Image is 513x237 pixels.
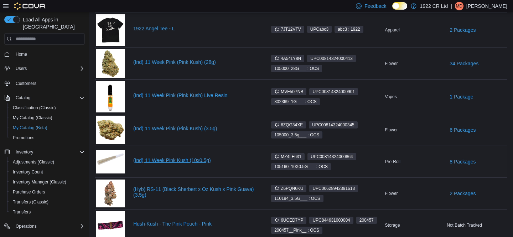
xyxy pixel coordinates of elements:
[13,148,36,156] button: Inventory
[356,217,377,224] span: 200457
[271,26,304,33] span: 7JT12VTV
[274,55,301,62] span: 4A54LY8N
[1,78,88,88] button: Customers
[1,49,88,59] button: Home
[13,64,30,73] button: Users
[384,157,446,166] div: Pre-Roll
[271,131,322,138] span: 105000_3.5g___ : OCS
[384,126,446,134] div: Flower
[10,198,85,206] span: Transfers (Classic)
[7,187,88,197] button: Purchase Orders
[7,133,88,143] button: Promotions
[133,157,258,163] a: (Ind) 11 Week Pink Kush (10x0.5g)
[445,221,507,230] div: Not Batch Tracked
[271,227,322,234] span: 200457__Pink__ : OCS
[13,159,54,165] span: Adjustments (Classic)
[450,158,476,165] span: 8 Packages
[309,217,353,224] span: UPC844631000004
[10,168,46,176] a: Inventory Count
[312,185,355,192] span: UPC 00628942391613
[7,197,88,207] button: Transfers (Classic)
[451,2,452,10] p: |
[13,125,47,131] span: My Catalog (Beta)
[384,221,446,230] div: Storage
[1,93,88,103] button: Catalog
[312,122,354,128] span: UPC 00814324000345
[10,104,59,112] a: Classification (Classic)
[1,147,88,157] button: Inventory
[307,153,356,160] span: UPC00814324000864
[310,26,328,32] span: UPC abc3
[13,222,40,231] button: Operations
[274,227,319,233] span: 200457__Pink__ : OCS
[133,26,258,31] a: 1922 Angel Tee - L
[271,98,320,105] span: 302369_1G___ : OCS
[274,89,303,95] span: MVF50PNB
[10,133,85,142] span: Promotions
[96,180,125,208] img: (Hyb) RS-11 (Black Sherbert x Oz Kush x Pink Guava) (3.5g)
[16,66,27,71] span: Users
[392,2,407,10] input: Dark Mode
[10,158,85,166] span: Adjustments (Classic)
[309,88,358,95] span: UPC00814324000901
[447,155,478,169] button: 8 Packages
[271,217,306,224] span: 6UCED7YP
[10,168,85,176] span: Inventory Count
[271,185,306,192] span: Z6PQN6KU
[10,178,69,186] a: Inventory Manager (Classic)
[274,163,328,170] span: 105160_10X0.5G___ : OCS
[364,2,386,10] span: Feedback
[13,79,39,88] a: Customers
[7,167,88,177] button: Inventory Count
[274,132,319,138] span: 105000_3.5g___ : OCS
[13,135,35,141] span: Promotions
[13,189,45,195] span: Purchase Orders
[447,186,478,201] button: 2 Packages
[309,121,358,128] span: UPC00814324000345
[307,26,332,33] span: UPCabc3
[274,195,320,202] span: 110194_3.5G___ : OCS
[271,65,322,72] span: 105000_28G___ : OCS
[466,2,507,10] p: [PERSON_NAME]
[384,26,446,34] div: Apparel
[10,188,48,196] a: Purchase Orders
[420,2,448,10] p: 1922 CR Ltd
[96,14,125,46] img: 1922 Angel Tee - L
[96,81,125,112] img: (Ind) 11 Week Pink (Pink Kush) Live Resin
[447,56,481,71] button: 34 Packages
[10,114,55,122] a: My Catalog (Classic)
[13,222,85,231] span: Operations
[274,122,303,128] span: 6ZQG34XE
[133,59,258,65] a: (Ind) 11 Week Pink (Pink Kush) (28g)
[274,153,301,160] span: MZ4LF631
[16,149,33,155] span: Inventory
[338,26,360,32] span: abc3 : 1922
[271,88,306,95] span: MVF50PNB
[7,157,88,167] button: Adjustments (Classic)
[10,178,85,186] span: Inventory Manager (Classic)
[309,185,358,192] span: UPC00628942391613
[13,179,66,185] span: Inventory Manager (Classic)
[16,81,36,86] span: Customers
[133,92,258,98] a: (Ind) 11 Week Pink (Pink Kush) Live Resin
[20,16,85,30] span: Load All Apps in [GEOGRAPHIC_DATA]
[384,92,446,101] div: Vapes
[271,153,305,160] span: MZ4LF631
[10,133,37,142] a: Promotions
[1,64,88,74] button: Users
[13,50,85,59] span: Home
[96,150,125,174] img: (Ind) 11 Week Pink Kush (10x0.5g)
[359,217,374,223] span: 200457
[10,208,33,216] a: Transfers
[447,123,478,137] button: 6 Packages
[13,115,52,121] span: My Catalog (Classic)
[13,50,30,59] a: Home
[13,169,43,175] span: Inventory Count
[274,217,303,223] span: 6UCED7YP
[10,188,85,196] span: Purchase Orders
[450,93,473,100] span: 1 Package
[335,26,363,33] span: abc3 : 1922
[450,126,476,133] span: 6 Packages
[7,113,88,123] button: My Catalog (Classic)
